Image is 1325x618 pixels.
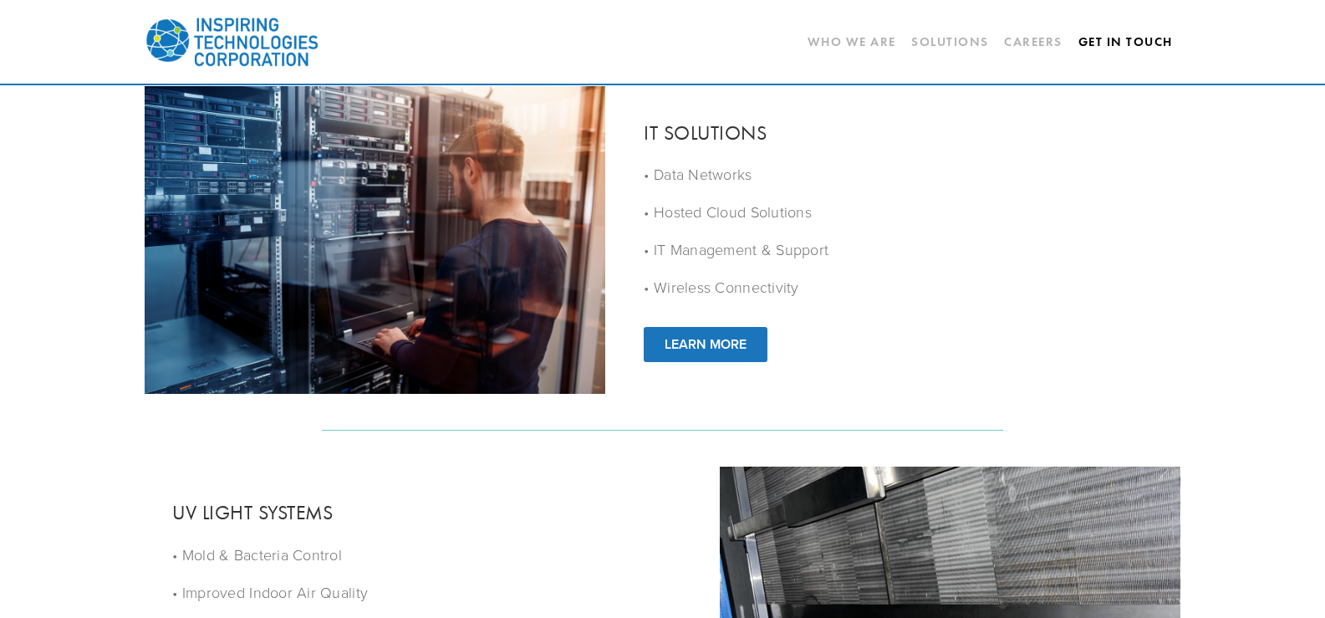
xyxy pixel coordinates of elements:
p: • IT Management & Support [644,238,1152,261]
img: Inspiring Technologies Corp – A Building Technologies Company [145,4,320,79]
p: • Data Networks [644,163,1152,186]
p: • Wireless Connectivity [644,276,1152,299]
p: IT SOLUTIONS [644,121,767,145]
a: LEARN MORE [644,327,767,362]
p: • Hosted Cloud Solutions [644,201,1152,223]
p: UV LIGHT SYSTEMS [172,501,334,524]
a: Who We Are [808,28,896,56]
p: • Mold & Bacteria Control [172,544,680,566]
p: • Improved Indoor Air Quality [172,581,680,604]
a: Solutions [911,34,989,49]
a: Careers [1004,28,1063,56]
a: Get In Touch [1078,28,1173,56]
